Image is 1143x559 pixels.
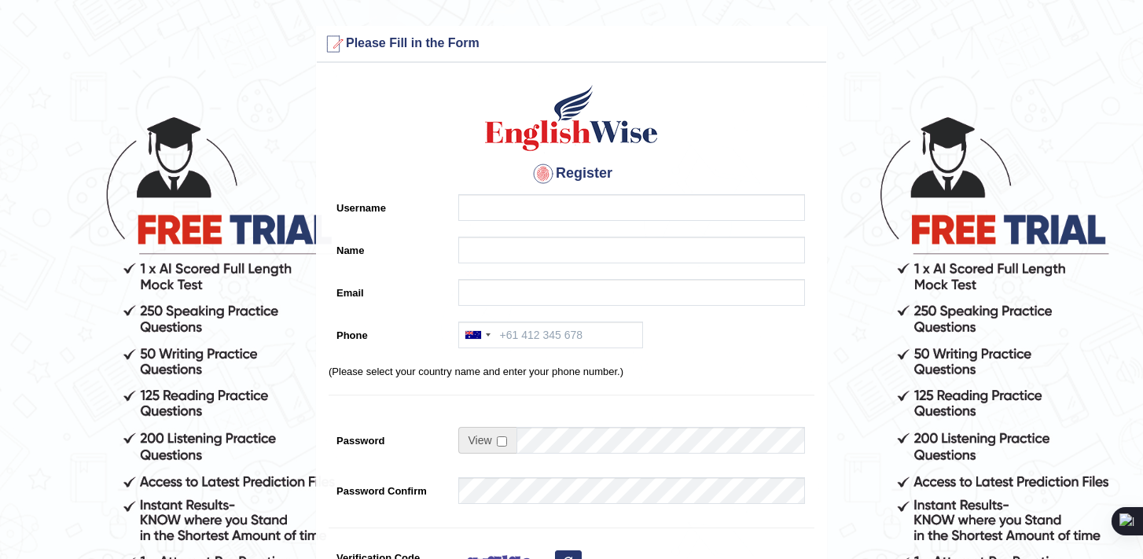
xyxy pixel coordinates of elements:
label: Password [329,427,450,448]
label: Name [329,237,450,258]
label: Username [329,194,450,215]
label: Email [329,279,450,300]
label: Password Confirm [329,477,450,498]
p: (Please select your country name and enter your phone number.) [329,364,814,379]
input: Show/Hide Password [497,436,507,447]
h4: Register [329,161,814,186]
h3: Please Fill in the Form [321,31,822,57]
input: +61 412 345 678 [458,322,643,348]
label: Phone [329,322,450,343]
img: Logo of English Wise create a new account for intelligent practice with AI [482,83,661,153]
div: Australia: +61 [459,322,495,348]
